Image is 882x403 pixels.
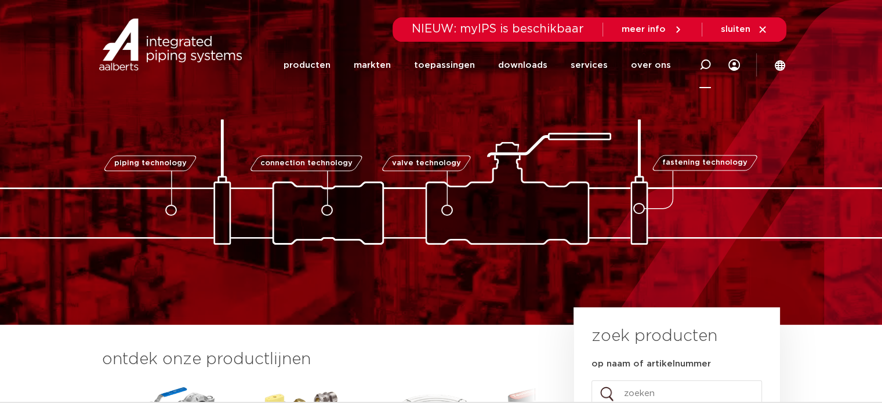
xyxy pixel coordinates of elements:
span: valve technology [392,159,461,167]
a: sluiten [721,24,768,35]
span: NIEUW: myIPS is beschikbaar [412,23,584,35]
a: meer info [622,24,683,35]
div: my IPS [728,42,740,89]
a: over ons [630,42,670,89]
a: producten [283,42,330,89]
h3: ontdek onze productlijnen [102,348,535,371]
span: sluiten [721,25,750,34]
nav: Menu [283,42,670,89]
span: piping technology [114,159,187,167]
a: downloads [498,42,547,89]
span: fastening technology [662,159,747,167]
a: toepassingen [413,42,474,89]
h3: zoek producten [591,325,717,348]
label: op naam of artikelnummer [591,358,711,370]
a: markten [353,42,390,89]
a: services [570,42,607,89]
span: connection technology [260,159,352,167]
span: meer info [622,25,666,34]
